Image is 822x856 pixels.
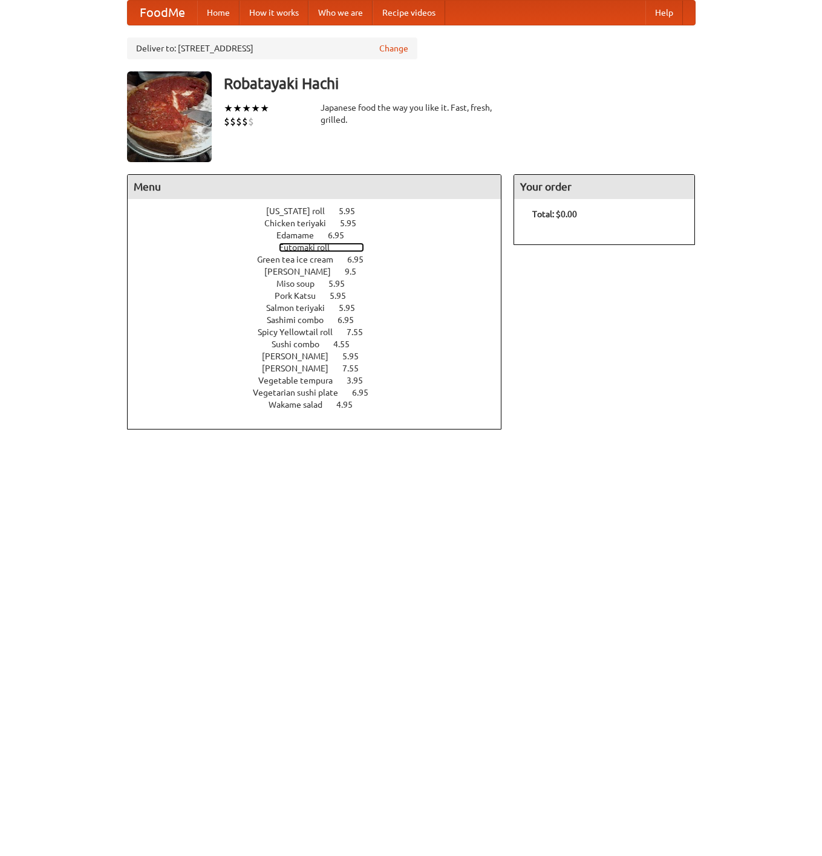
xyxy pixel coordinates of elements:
span: 5.95 [330,291,358,301]
a: Chicken teriyaki 5.95 [264,218,379,228]
a: Edamame 6.95 [276,230,367,240]
span: 4.95 [336,400,365,410]
a: Sushi combo 4.55 [272,339,372,349]
a: Vegetable tempura 3.95 [258,376,385,385]
span: Green tea ice cream [257,255,345,264]
div: Deliver to: [STREET_ADDRESS] [127,38,417,59]
span: 6.95 [338,315,366,325]
h4: Menu [128,175,501,199]
span: 3.95 [347,376,375,385]
li: $ [242,115,248,128]
a: FoodMe [128,1,197,25]
a: Sashimi combo 6.95 [267,315,376,325]
span: Wakame salad [269,400,334,410]
h4: Your order [514,175,694,199]
li: ★ [251,102,260,115]
a: Vegetarian sushi plate 6.95 [253,388,391,397]
a: Change [379,42,408,54]
b: Total: $0.00 [532,209,577,219]
li: ★ [233,102,242,115]
a: Salmon teriyaki 5.95 [266,303,377,313]
li: $ [236,115,242,128]
span: Sushi combo [272,339,331,349]
span: Spicy Yellowtail roll [258,327,345,337]
span: 6.95 [347,255,376,264]
span: Vegetable tempura [258,376,345,385]
span: 7.55 [342,364,371,373]
a: [PERSON_NAME] 7.55 [262,364,381,373]
span: 5.95 [339,206,367,216]
li: ★ [260,102,269,115]
a: [PERSON_NAME] 9.5 [264,267,379,276]
a: Pork Katsu 5.95 [275,291,368,301]
li: ★ [224,102,233,115]
a: Spicy Yellowtail roll 7.55 [258,327,385,337]
a: [PERSON_NAME] 5.95 [262,351,381,361]
li: ★ [242,102,251,115]
a: Help [645,1,683,25]
span: 5.95 [340,218,368,228]
span: Sashimi combo [267,315,336,325]
a: Who we are [308,1,373,25]
span: 9.5 [345,267,368,276]
span: [PERSON_NAME] [262,351,341,361]
span: 7.55 [347,327,375,337]
a: Home [197,1,240,25]
h3: Robatayaki Hachi [224,71,696,96]
a: Green tea ice cream 6.95 [257,255,386,264]
a: Recipe videos [373,1,445,25]
span: [PERSON_NAME] [264,267,343,276]
img: angular.jpg [127,71,212,162]
a: Futomaki roll [279,243,364,252]
span: [PERSON_NAME] [262,364,341,373]
span: 5.95 [342,351,371,361]
span: 6.95 [328,230,356,240]
span: 4.55 [333,339,362,349]
a: How it works [240,1,308,25]
span: Edamame [276,230,326,240]
li: $ [224,115,230,128]
span: 6.95 [352,388,380,397]
li: $ [248,115,254,128]
span: Pork Katsu [275,291,328,301]
li: $ [230,115,236,128]
span: [US_STATE] roll [266,206,337,216]
span: Chicken teriyaki [264,218,338,228]
a: [US_STATE] roll 5.95 [266,206,377,216]
span: 5.95 [339,303,367,313]
span: Futomaki roll [279,243,342,252]
div: Japanese food the way you like it. Fast, fresh, grilled. [321,102,502,126]
a: Wakame salad 4.95 [269,400,375,410]
a: Miso soup 5.95 [276,279,367,289]
span: Miso soup [276,279,327,289]
span: Vegetarian sushi plate [253,388,350,397]
span: Salmon teriyaki [266,303,337,313]
span: 5.95 [328,279,357,289]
